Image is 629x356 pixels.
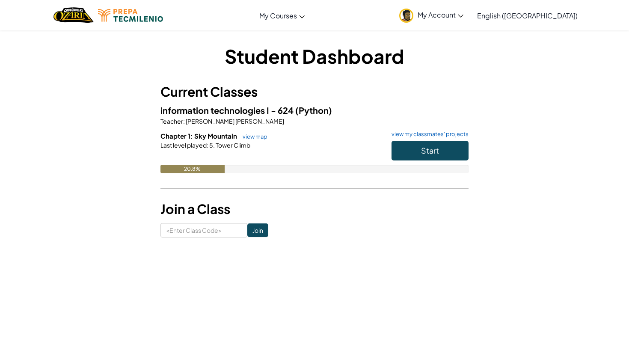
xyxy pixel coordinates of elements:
[160,199,469,219] h3: Join a Class
[185,117,284,125] span: [PERSON_NAME] [PERSON_NAME]
[160,165,225,173] div: 20.8%
[160,141,207,149] span: Last level played
[421,145,439,155] span: Start
[160,117,183,125] span: Teacher
[160,223,247,237] input: <Enter Class Code>
[183,117,185,125] span: :
[259,11,297,20] span: My Courses
[215,141,250,149] span: Tower Climb
[399,9,413,23] img: avatar
[98,9,163,22] img: Tecmilenio logo
[418,10,463,19] span: My Account
[207,141,208,149] span: :
[160,82,469,101] h3: Current Classes
[53,6,93,24] a: Ozaria by CodeCombat logo
[255,4,309,27] a: My Courses
[53,6,93,24] img: Home
[395,2,468,29] a: My Account
[208,141,215,149] span: 5.
[160,43,469,69] h1: Student Dashboard
[387,131,469,137] a: view my classmates' projects
[473,4,582,27] a: English ([GEOGRAPHIC_DATA])
[160,132,238,140] span: Chapter 1: Sky Mountain
[295,105,332,116] span: (Python)
[160,105,295,116] span: information technologies I - 624
[477,11,578,20] span: English ([GEOGRAPHIC_DATA])
[238,133,267,140] a: view map
[392,141,469,160] button: Start
[247,223,268,237] input: Join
